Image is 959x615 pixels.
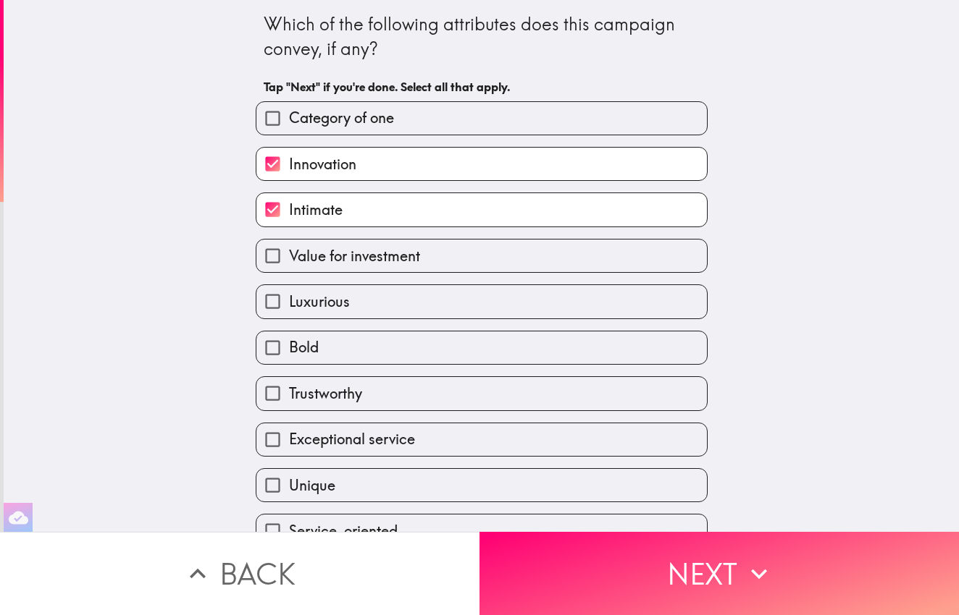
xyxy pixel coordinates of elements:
[256,331,707,364] button: Bold
[289,383,362,404] span: Trustworthy
[264,12,700,61] div: Which of the following attributes does this campaign convey, if any?
[256,514,707,547] button: Service-oriented
[256,239,707,272] button: Value for investment
[289,154,356,174] span: Innovation
[264,79,700,95] h6: Tap "Next" if you're done. Select all that apply.
[289,108,394,128] span: Category of one
[289,246,420,266] span: Value for investment
[256,469,707,501] button: Unique
[256,423,707,456] button: Exceptional service
[289,200,343,220] span: Intimate
[256,102,707,135] button: Category of one
[289,429,415,449] span: Exceptional service
[256,377,707,410] button: Trustworthy
[289,521,398,541] span: Service-oriented
[289,475,335,496] span: Unique
[289,337,319,357] span: Bold
[256,148,707,180] button: Innovation
[289,292,350,312] span: Luxurious
[256,193,707,226] button: Intimate
[256,285,707,318] button: Luxurious
[480,532,959,615] button: Next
